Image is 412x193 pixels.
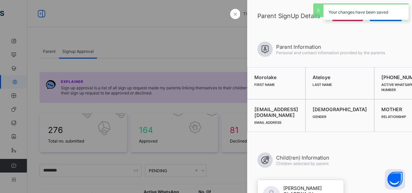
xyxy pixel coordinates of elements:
span: Last Name [313,83,332,87]
span: Personal and contact information provided by the parents [276,50,385,55]
button: Open asap [385,169,405,190]
span: [DEMOGRAPHIC_DATA] [313,106,367,112]
span: Ateloye [313,74,367,80]
span: First Name [254,83,275,87]
span: Email Address [254,120,281,124]
span: Parent Information [276,44,385,50]
div: Your changes have been saved [323,3,409,20]
span: Gender [313,115,327,119]
span: Morolake [254,74,298,80]
span: Relationship [381,115,406,119]
span: Parent SignUp Details [257,12,329,19]
span: [EMAIL_ADDRESS][DOMAIN_NAME] [254,106,298,118]
span: Children selected by parent [276,161,329,166]
span: × [233,10,237,17]
span: Child(ren) Information [276,154,329,161]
